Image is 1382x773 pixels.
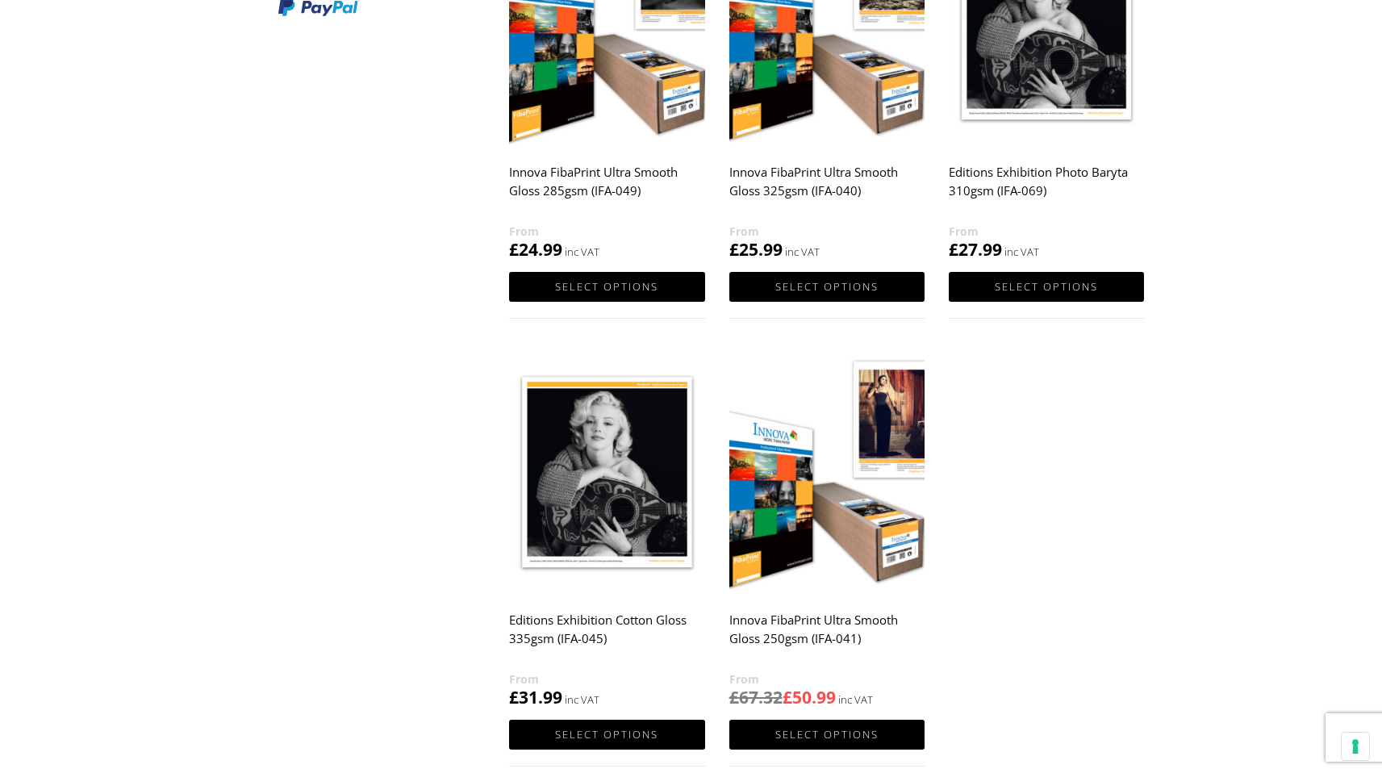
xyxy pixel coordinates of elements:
[509,157,704,222] h2: Innova FibaPrint Ultra Smooth Gloss 285gsm (IFA-049)
[729,350,925,595] img: Innova FibaPrint Ultra Smooth Gloss 250gsm (IFA-041)
[509,238,519,261] span: £
[509,605,704,670] h2: Editions Exhibition Cotton Gloss 335gsm (IFA-045)
[729,686,783,708] bdi: 67.32
[949,157,1144,222] h2: Editions Exhibition Photo Baryta 310gsm (IFA-069)
[783,686,836,708] bdi: 50.99
[509,238,562,261] bdi: 24.99
[1342,733,1369,760] button: Your consent preferences for tracking technologies
[729,720,925,750] a: Select options for “Innova FibaPrint Ultra Smooth Gloss 250gsm (IFA-041)”
[509,272,704,302] a: Select options for “Innova FibaPrint Ultra Smooth Gloss 285gsm (IFA-049)”
[509,686,562,708] bdi: 31.99
[949,238,958,261] span: £
[729,238,739,261] span: £
[729,238,783,261] bdi: 25.99
[949,238,1002,261] bdi: 27.99
[509,686,519,708] span: £
[729,350,925,709] a: Innova FibaPrint Ultra Smooth Gloss 250gsm (IFA-041) £67.32£50.99
[949,272,1144,302] a: Select options for “Editions Exhibition Photo Baryta 310gsm (IFA-069)”
[509,350,704,709] a: Editions Exhibition Cotton Gloss 335gsm (IFA-045) £31.99
[509,350,704,595] img: Editions Exhibition Cotton Gloss 335gsm (IFA-045)
[729,605,925,670] h2: Innova FibaPrint Ultra Smooth Gloss 250gsm (IFA-041)
[509,720,704,750] a: Select options for “Editions Exhibition Cotton Gloss 335gsm (IFA-045)”
[729,157,925,222] h2: Innova FibaPrint Ultra Smooth Gloss 325gsm (IFA-040)
[783,686,792,708] span: £
[729,686,739,708] span: £
[729,272,925,302] a: Select options for “Innova FibaPrint Ultra Smooth Gloss 325gsm (IFA-040)”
